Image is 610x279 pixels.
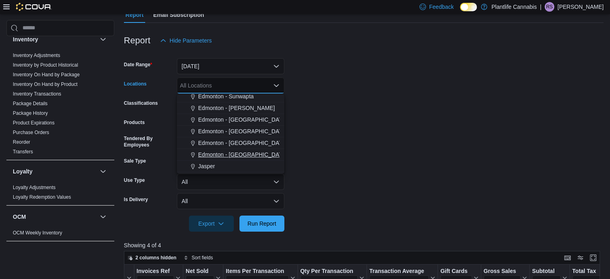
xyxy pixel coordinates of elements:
button: Lloydminster [177,172,284,184]
span: Product Expirations [13,120,55,126]
span: Report [126,7,144,23]
div: Total Tax [572,267,600,275]
a: Purchase Orders [13,130,49,135]
p: Showing 4 of 4 [124,241,605,249]
a: Product Expirations [13,120,55,126]
button: Sort fields [180,253,216,263]
span: Edmonton - [GEOGRAPHIC_DATA] [198,116,287,124]
button: All [177,174,284,190]
a: Inventory On Hand by Package [13,72,80,77]
button: Edmonton - [GEOGRAPHIC_DATA] Currents [177,126,284,137]
a: Reorder [13,139,30,145]
label: Date Range [124,61,152,68]
h3: Loyalty [13,167,32,175]
span: Edmonton - [GEOGRAPHIC_DATA] South [198,139,303,147]
a: Package History [13,110,48,116]
label: Products [124,119,145,126]
label: Sale Type [124,158,146,164]
a: Transfers [13,149,33,155]
a: Inventory by Product Historical [13,62,78,68]
label: Is Delivery [124,196,148,203]
a: OCM Weekly Inventory [13,230,62,236]
span: Feedback [429,3,454,11]
div: Qty Per Transaction [300,267,357,275]
span: Edmonton - Sunwapta [198,92,254,100]
button: Inventory [98,35,108,44]
button: OCM [98,212,108,222]
button: Run Report [239,216,284,232]
button: [DATE] [177,58,284,74]
button: Hide Parameters [157,33,215,49]
span: Purchase Orders [13,129,49,136]
button: Loyalty [98,167,108,176]
span: Run Report [247,220,276,228]
button: Edmonton - [PERSON_NAME] [177,102,284,114]
div: Gross Sales [483,267,520,275]
button: 2 columns hidden [124,253,180,263]
button: Jasper [177,161,284,172]
a: Loyalty Adjustments [13,185,56,190]
div: OCM [6,228,114,241]
span: Export [194,216,229,232]
h3: Report [124,36,150,45]
label: Use Type [124,177,145,183]
button: Keyboard shortcuts [563,253,572,263]
div: Loyalty [6,183,114,205]
label: Locations [124,81,147,87]
a: Package Details [13,101,48,106]
div: Transaction Average [369,267,429,275]
p: [PERSON_NAME] [557,2,604,12]
h3: OCM [13,213,26,221]
button: Enter fullscreen [588,253,598,263]
input: Dark Mode [460,3,477,11]
div: Invoices Sold [84,267,125,275]
a: Loyalty Redemption Values [13,194,71,200]
span: Sort fields [192,255,213,261]
div: Invoices Ref [136,267,174,275]
span: Hide Parameters [170,37,212,45]
a: Inventory Transactions [13,91,61,97]
div: Inventory [6,51,114,160]
span: Email Subscription [153,7,204,23]
img: Cova [16,3,52,11]
span: Inventory Adjustments [13,52,60,59]
div: Subtotal [532,267,560,275]
span: Transfers [13,149,33,155]
button: All [177,193,284,209]
span: RS [546,2,553,12]
p: | [540,2,541,12]
div: Net Sold [186,267,214,275]
h3: Inventory [13,35,38,43]
div: Gift Cards [440,267,472,275]
span: Edmonton - [GEOGRAPHIC_DATA] [198,151,287,159]
div: Rob Schilling [545,2,554,12]
span: Package Details [13,100,48,107]
button: Close list of options [273,82,280,89]
button: Display options [576,253,585,263]
button: Export [189,216,234,232]
button: Edmonton - [GEOGRAPHIC_DATA] [177,149,284,161]
button: Edmonton - [GEOGRAPHIC_DATA] [177,114,284,126]
button: Inventory [13,35,97,43]
span: Jasper [198,162,215,170]
span: Inventory On Hand by Package [13,71,80,78]
button: Loyalty [13,167,97,175]
span: OCM Weekly Inventory [13,230,62,236]
button: Edmonton - Sunwapta [177,91,284,102]
button: Edmonton - [GEOGRAPHIC_DATA] South [177,137,284,149]
label: Classifications [124,100,158,106]
button: OCM [13,213,97,221]
a: Inventory On Hand by Product [13,81,77,87]
a: Inventory Adjustments [13,53,60,58]
span: 2 columns hidden [136,255,176,261]
p: Plantlife Cannabis [491,2,537,12]
label: Tendered By Employees [124,135,174,148]
span: Edmonton - [GEOGRAPHIC_DATA] Currents [198,127,310,135]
